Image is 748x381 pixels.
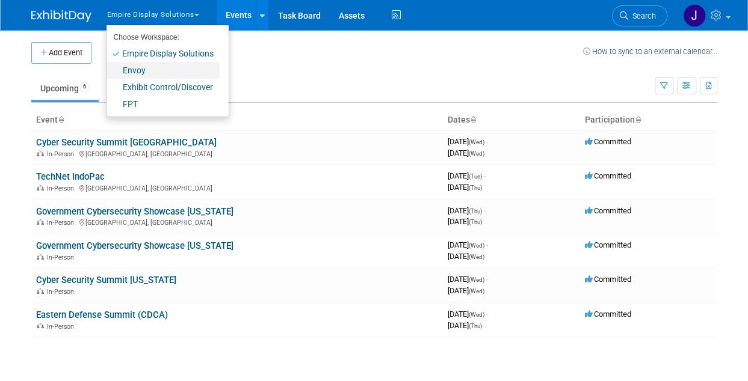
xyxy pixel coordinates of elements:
[448,206,486,215] span: [DATE]
[628,11,656,20] span: Search
[448,252,484,261] span: [DATE]
[47,150,78,158] span: In-Person
[31,42,91,64] button: Add Event
[47,219,78,227] span: In-Person
[31,110,443,130] th: Event
[469,208,482,215] span: (Thu)
[107,62,220,79] a: Envoy
[486,275,488,284] span: -
[486,240,488,249] span: -
[37,288,44,294] img: In-Person Event
[107,79,220,96] a: Exhibit Control/Discover
[448,286,484,295] span: [DATE]
[469,173,482,180] span: (Tue)
[107,29,220,45] li: Choose Workspace:
[469,219,482,225] span: (Thu)
[443,110,580,130] th: Dates
[585,171,631,180] span: Committed
[31,77,99,100] a: Upcoming6
[484,171,486,180] span: -
[585,240,631,249] span: Committed
[47,323,78,331] span: In-Person
[37,323,44,329] img: In-Person Event
[101,77,153,100] a: Past205
[47,254,78,261] span: In-Person
[585,275,631,284] span: Committed
[36,148,438,158] div: [GEOGRAPHIC_DATA], [GEOGRAPHIC_DATA]
[683,4,706,27] img: Jessica Luyster
[448,321,482,330] span: [DATE]
[36,275,176,285] a: Cyber Security Summit [US_STATE]
[448,171,486,180] span: [DATE]
[580,110,717,130] th: Participation
[486,137,488,146] span: -
[37,219,44,225] img: In-Person Event
[469,242,484,249] span: (Wed)
[31,10,91,22] img: ExhibitDay
[36,171,105,182] a: TechNet IndoPac
[36,183,438,192] div: [GEOGRAPHIC_DATA], [GEOGRAPHIC_DATA]
[36,137,217,148] a: Cyber Security Summit [GEOGRAPHIC_DATA]
[448,240,488,249] span: [DATE]
[470,115,476,124] a: Sort by Start Date
[448,148,484,157] span: [DATE]
[47,288,78,296] span: In-Person
[469,276,484,283] span: (Wed)
[612,5,667,26] a: Search
[58,115,64,124] a: Sort by Event Name
[585,309,631,319] span: Committed
[448,217,482,226] span: [DATE]
[469,311,484,318] span: (Wed)
[469,323,482,329] span: (Thu)
[36,309,168,320] a: Eastern Defense Summit (CDCA)
[36,217,438,227] div: [GEOGRAPHIC_DATA], [GEOGRAPHIC_DATA]
[583,47,717,56] a: How to sync to an external calendar...
[469,150,484,157] span: (Wed)
[37,184,44,190] img: In-Person Event
[37,150,44,156] img: In-Person Event
[585,137,631,146] span: Committed
[448,275,488,284] span: [DATE]
[469,184,482,191] span: (Thu)
[36,206,233,217] a: Government Cybersecurity Showcase [US_STATE]
[107,45,220,62] a: Empire Display Solutions
[585,206,631,215] span: Committed
[448,183,482,192] span: [DATE]
[469,254,484,260] span: (Wed)
[635,115,641,124] a: Sort by Participation Type
[469,288,484,294] span: (Wed)
[47,184,78,192] span: In-Person
[37,254,44,260] img: In-Person Event
[79,82,90,91] span: 6
[484,206,486,215] span: -
[486,309,488,319] span: -
[448,137,488,146] span: [DATE]
[36,240,233,251] a: Government Cybersecurity Showcase [US_STATE]
[448,309,488,319] span: [DATE]
[469,139,484,145] span: (Wed)
[107,96,220,112] a: FPT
